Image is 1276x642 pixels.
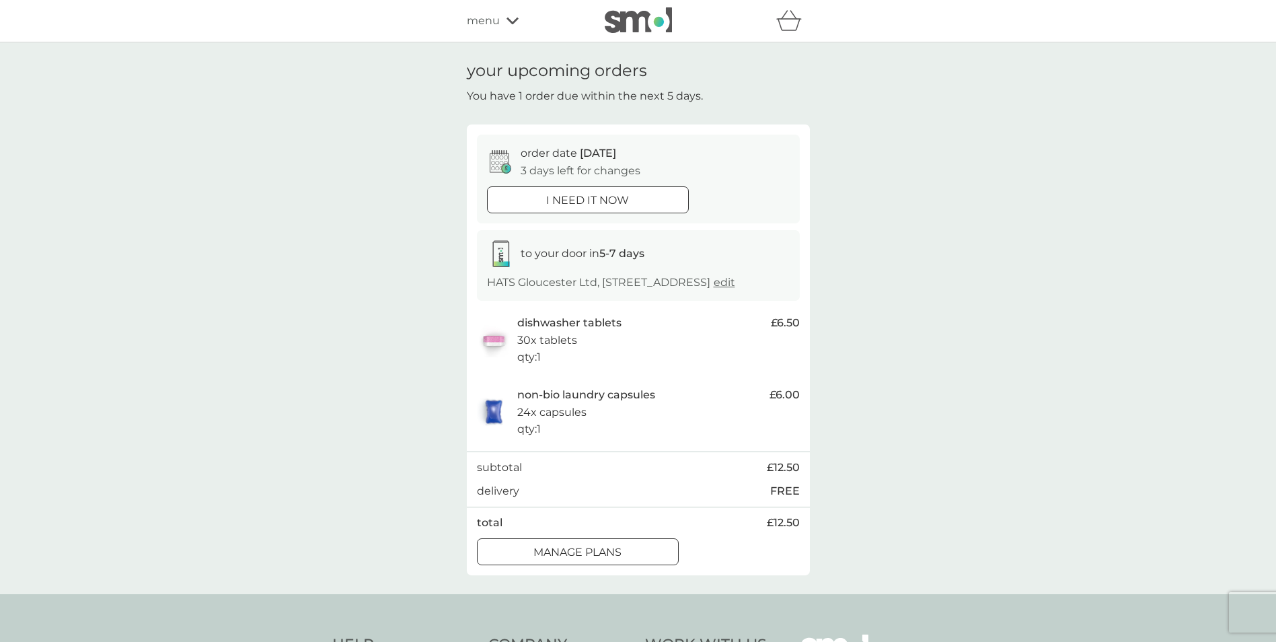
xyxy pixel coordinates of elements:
p: qty : 1 [517,349,541,366]
p: order date [521,145,616,162]
strong: 5-7 days [599,247,644,260]
span: menu [467,12,500,30]
span: £12.50 [767,514,800,532]
p: manage plans [533,544,622,561]
span: [DATE] [580,147,616,159]
button: manage plans [477,538,679,565]
p: FREE [770,483,800,500]
button: i need it now [487,186,689,213]
span: £6.50 [771,314,800,332]
p: non-bio laundry capsules [517,386,655,404]
p: You have 1 order due within the next 5 days. [467,87,703,105]
p: HATS Gloucester Ltd, [STREET_ADDRESS] [487,274,735,291]
p: 24x capsules [517,404,587,421]
p: qty : 1 [517,421,541,438]
img: smol [605,7,672,33]
span: £6.00 [770,386,800,404]
p: total [477,514,502,532]
h1: your upcoming orders [467,61,647,81]
p: 3 days left for changes [521,162,640,180]
p: subtotal [477,459,522,476]
div: basket [776,7,810,34]
a: edit [714,276,735,289]
span: to your door in [521,247,644,260]
p: delivery [477,483,519,500]
p: i need it now [546,192,629,209]
p: 30x tablets [517,332,577,349]
p: dishwasher tablets [517,314,622,332]
span: £12.50 [767,459,800,476]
